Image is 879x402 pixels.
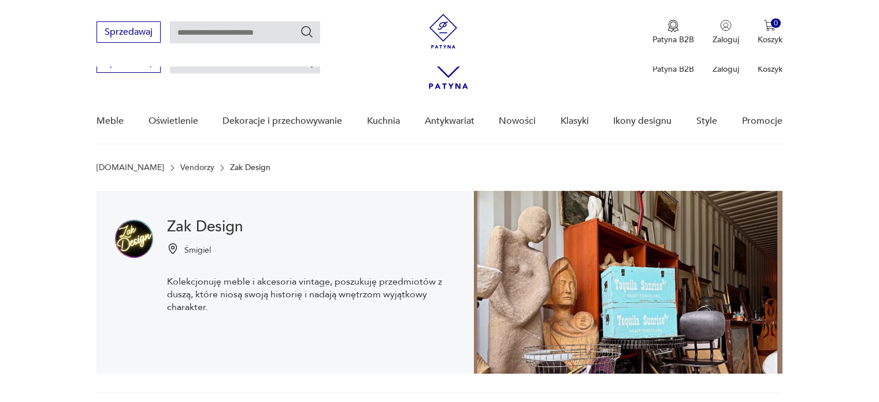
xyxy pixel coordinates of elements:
p: Zaloguj [713,64,739,75]
a: Oświetlenie [149,99,198,143]
button: 0Koszyk [758,20,782,45]
a: [DOMAIN_NAME] [97,163,164,172]
h1: Zak Design [167,220,455,234]
button: Patyna B2B [652,20,694,45]
button: Sprzedawaj [97,21,161,43]
div: 0 [771,19,781,28]
a: Promocje [742,99,782,143]
a: Style [696,99,717,143]
p: Patyna B2B [652,34,694,45]
a: Sprzedawaj [97,59,161,67]
p: Koszyk [758,34,782,45]
a: Antykwariat [425,99,474,143]
img: Zak Design [115,220,153,258]
button: Szukaj [300,25,314,39]
a: Klasyki [561,99,589,143]
p: Śmigiel [184,245,211,256]
p: Zaloguj [713,34,739,45]
a: Vendorzy [180,163,214,172]
img: Ikona koszyka [764,20,776,31]
p: Zak Design [230,163,270,172]
img: Zak Design [474,191,782,374]
a: Nowości [499,99,536,143]
img: Patyna - sklep z meblami i dekoracjami vintage [426,14,461,49]
img: Ikona medalu [667,20,679,32]
a: Sprzedawaj [97,29,161,37]
a: Dekoracje i przechowywanie [222,99,342,143]
img: Ikonka pinezki mapy [167,243,179,255]
a: Kuchnia [367,99,400,143]
a: Meble [97,99,124,143]
a: Ikona medaluPatyna B2B [652,20,694,45]
button: Zaloguj [713,20,739,45]
p: Patyna B2B [652,64,694,75]
p: Koszyk [758,64,782,75]
img: Ikonka użytkownika [720,20,732,31]
p: Kolekcjonuję meble i akcesoria vintage, poszukuję przedmiotów z duszą, które niosą swoją historię... [167,275,455,314]
a: Ikony designu [613,99,672,143]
